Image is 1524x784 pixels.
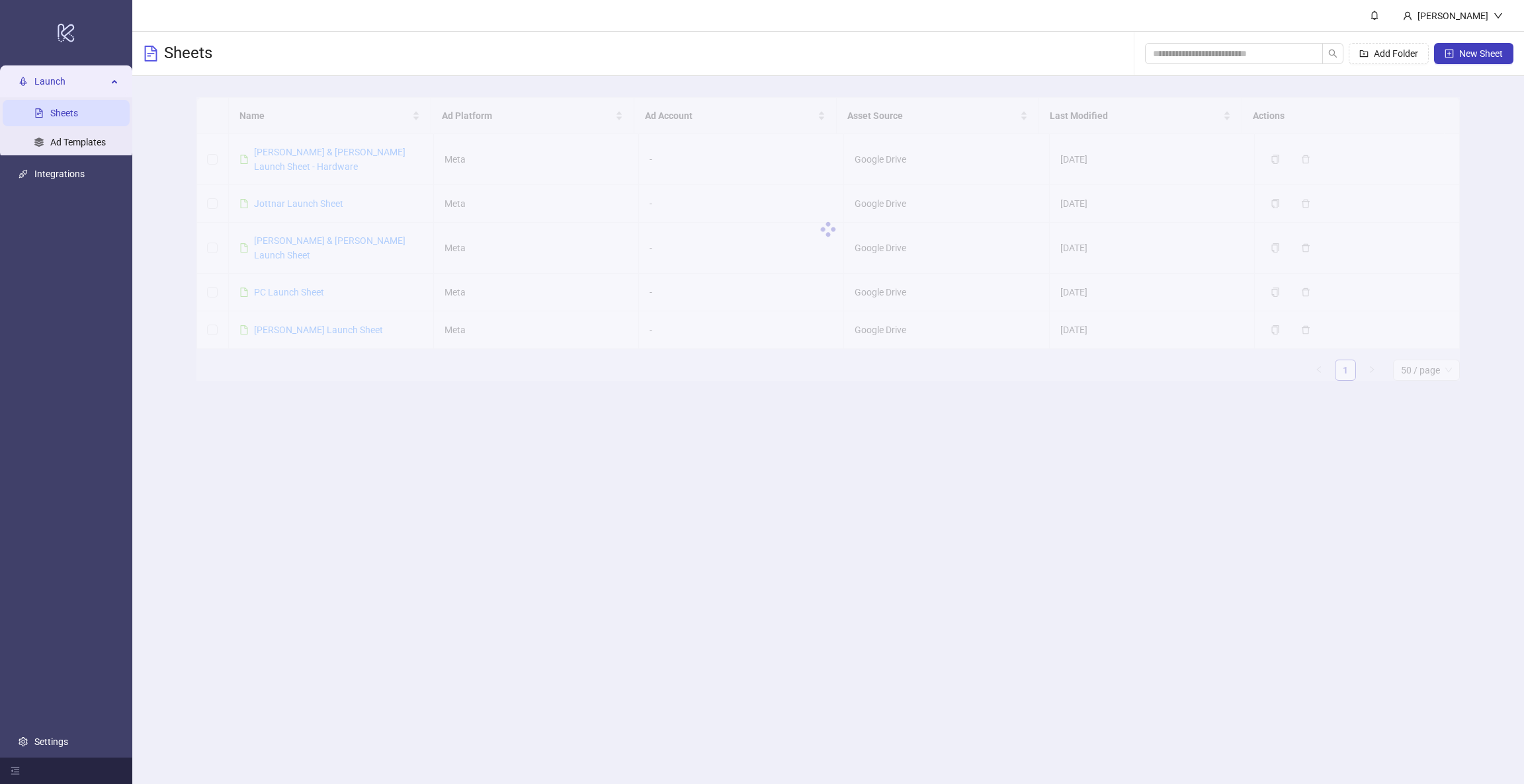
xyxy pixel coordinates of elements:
span: Launch [34,68,107,95]
div: [PERSON_NAME] [1412,9,1494,23]
a: Sheets [50,108,78,118]
h3: Sheets [164,43,212,64]
a: Ad Templates [50,137,106,147]
span: plus-square [1445,49,1454,58]
span: folder-add [1359,49,1369,58]
span: menu-fold [11,766,20,775]
span: search [1328,49,1337,58]
a: Integrations [34,169,85,179]
button: Add Folder [1349,43,1429,64]
span: Add Folder [1374,48,1418,59]
a: Settings [34,736,68,747]
button: New Sheet [1434,43,1513,64]
span: New Sheet [1459,48,1503,59]
span: file-text [143,46,159,61]
span: rocket [19,77,28,86]
span: user [1403,11,1412,20]
span: down [1494,11,1503,20]
span: bell [1370,11,1379,20]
